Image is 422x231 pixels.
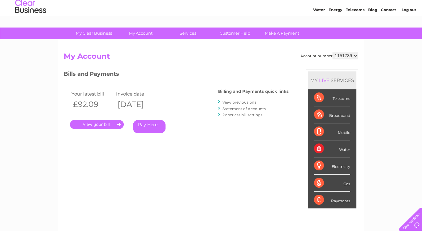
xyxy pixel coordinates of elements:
[318,77,331,83] div: LIVE
[15,16,46,35] img: logo.png
[314,157,350,174] div: Electricity
[115,28,166,39] a: My Account
[300,52,358,59] div: Account number
[308,71,356,89] div: MY SERVICES
[209,28,261,39] a: Customer Help
[368,26,377,31] a: Blog
[64,70,289,80] h3: Bills and Payments
[314,175,350,192] div: Gas
[314,106,350,123] div: Broadband
[70,120,124,129] a: .
[313,26,325,31] a: Water
[218,89,289,94] h4: Billing and Payments quick links
[329,26,342,31] a: Energy
[68,28,119,39] a: My Clear Business
[314,123,350,140] div: Mobile
[346,26,364,31] a: Telecoms
[222,113,262,117] a: Paperless bill settings
[381,26,396,31] a: Contact
[133,120,166,133] a: Pay Here
[402,26,416,31] a: Log out
[64,52,358,64] h2: My Account
[256,28,308,39] a: Make A Payment
[70,98,114,111] th: £92.09
[114,98,159,111] th: [DATE]
[70,90,114,98] td: Your latest bill
[114,90,159,98] td: Invoice date
[222,100,256,105] a: View previous bills
[314,192,350,208] div: Payments
[162,28,213,39] a: Services
[65,3,358,30] div: Clear Business is a trading name of Verastar Limited (registered in [GEOGRAPHIC_DATA] No. 3667643...
[305,3,348,11] a: 0333 014 3131
[314,140,350,157] div: Water
[314,89,350,106] div: Telecoms
[222,106,266,111] a: Statement of Accounts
